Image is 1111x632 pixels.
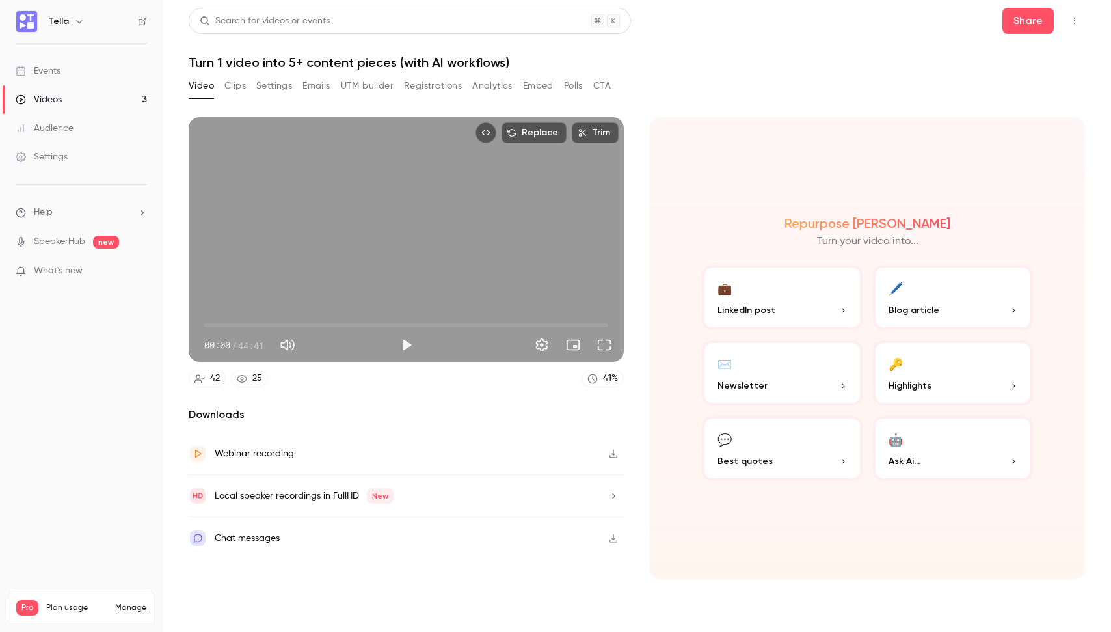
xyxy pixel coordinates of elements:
[302,76,330,96] button: Emails
[560,332,586,358] button: Turn on miniplayer
[717,429,732,449] div: 💬
[873,340,1034,405] button: 🔑Highlights
[189,370,226,387] a: 42
[34,264,83,278] span: What's new
[16,600,38,616] span: Pro
[93,236,119,249] span: new
[215,530,280,546] div: Chat messages
[702,416,863,481] button: 💬Best quotes
[475,122,496,143] button: Embed video
[215,446,294,461] div: Webinar recording
[224,76,246,96] button: Clips
[189,407,624,422] h2: Downloads
[16,93,62,106] div: Videos
[16,64,60,77] div: Events
[231,370,268,387] a: 25
[564,76,583,96] button: Polls
[404,76,462,96] button: Registrations
[274,332,301,358] button: Mute
[189,76,214,96] button: Video
[593,76,611,96] button: CTA
[1002,8,1054,34] button: Share
[46,603,107,613] span: Plan usage
[472,76,513,96] button: Analytics
[34,206,53,219] span: Help
[34,235,85,249] a: SpeakerHub
[204,338,264,352] div: 00:00
[889,454,920,468] span: Ask Ai...
[48,15,69,28] h6: Tella
[341,76,394,96] button: UTM builder
[873,265,1034,330] button: 🖊️Blog article
[189,55,1085,70] h1: Turn 1 video into 5+ content pieces (with AI workflows)
[889,429,903,449] div: 🤖
[889,278,903,298] div: 🖊️
[16,11,37,32] img: Tella
[529,332,555,358] button: Settings
[256,76,292,96] button: Settings
[210,372,220,385] div: 42
[238,338,264,352] span: 44:41
[889,379,931,392] span: Highlights
[702,340,863,405] button: ✉️Newsletter
[717,278,732,298] div: 💼
[502,122,567,143] button: Replace
[717,379,768,392] span: Newsletter
[702,265,863,330] button: 💼LinkedIn post
[252,372,262,385] div: 25
[591,332,617,358] button: Full screen
[572,122,619,143] button: Trim
[1064,10,1085,31] button: Top Bar Actions
[215,488,394,504] div: Local speaker recordings in FullHD
[394,332,420,358] button: Play
[523,76,554,96] button: Embed
[717,303,775,317] span: LinkedIn post
[889,303,939,317] span: Blog article
[16,122,74,135] div: Audience
[817,234,918,249] p: Turn your video into...
[603,372,618,385] div: 41 %
[232,338,237,352] span: /
[889,353,903,374] div: 🔑
[717,353,732,374] div: ✉️
[784,215,950,231] h2: Repurpose [PERSON_NAME]
[200,14,330,28] div: Search for videos or events
[115,603,146,613] a: Manage
[582,370,624,387] a: 41%
[717,454,773,468] span: Best quotes
[873,416,1034,481] button: 🤖Ask Ai...
[367,488,394,504] span: New
[16,150,68,163] div: Settings
[204,338,230,352] span: 00:00
[16,206,147,219] li: help-dropdown-opener
[131,266,147,277] iframe: Noticeable Trigger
